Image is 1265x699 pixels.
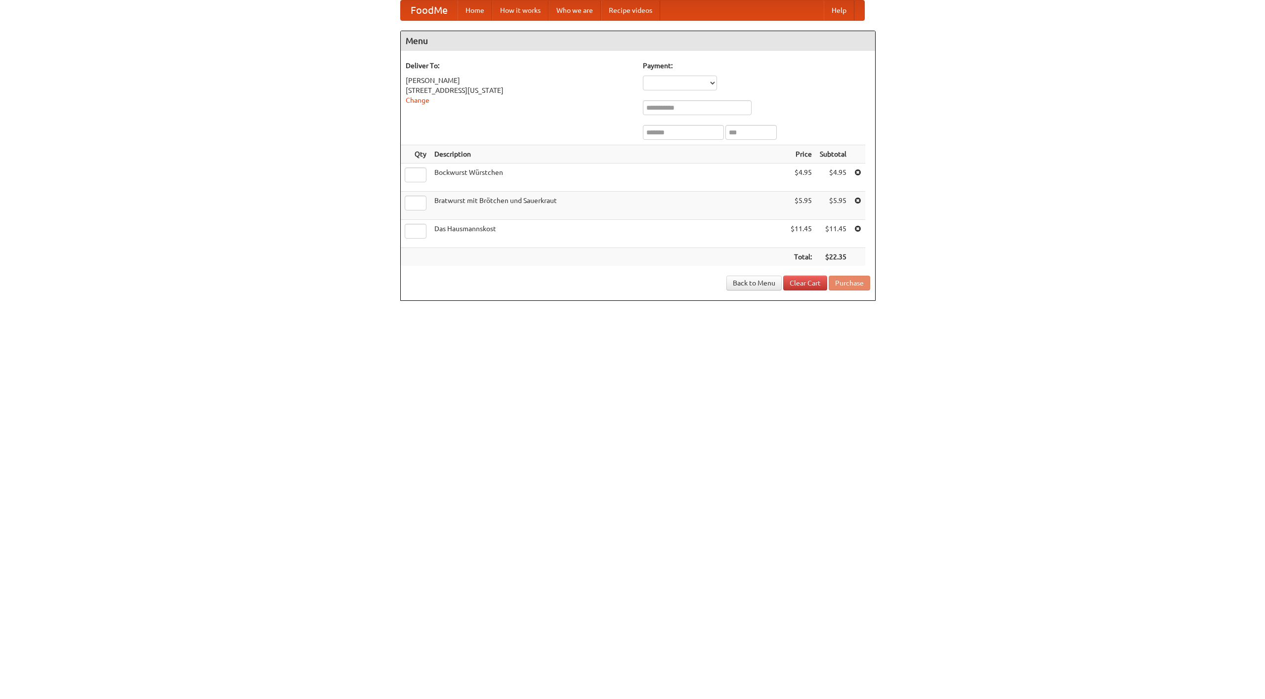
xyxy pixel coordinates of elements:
[824,0,854,20] a: Help
[787,248,816,266] th: Total:
[406,61,633,71] h5: Deliver To:
[430,145,787,164] th: Description
[401,145,430,164] th: Qty
[548,0,601,20] a: Who we are
[458,0,492,20] a: Home
[492,0,548,20] a: How it works
[401,31,875,51] h4: Menu
[787,164,816,192] td: $4.95
[406,85,633,95] div: [STREET_ADDRESS][US_STATE]
[787,192,816,220] td: $5.95
[643,61,870,71] h5: Payment:
[787,145,816,164] th: Price
[430,164,787,192] td: Bockwurst Würstchen
[829,276,870,290] button: Purchase
[601,0,660,20] a: Recipe videos
[816,192,850,220] td: $5.95
[430,220,787,248] td: Das Hausmannskost
[816,164,850,192] td: $4.95
[430,192,787,220] td: Bratwurst mit Brötchen und Sauerkraut
[816,248,850,266] th: $22.35
[406,96,429,104] a: Change
[816,220,850,248] td: $11.45
[816,145,850,164] th: Subtotal
[783,276,827,290] a: Clear Cart
[787,220,816,248] td: $11.45
[726,276,782,290] a: Back to Menu
[406,76,633,85] div: [PERSON_NAME]
[401,0,458,20] a: FoodMe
